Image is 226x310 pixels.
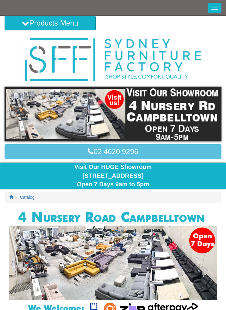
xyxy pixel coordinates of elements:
[22,36,204,84] img: Sydney Furniture Factory
[20,195,35,200] a: Catalog
[5,87,221,141] img: showroom.gif
[5,144,221,159] a: 02 4620 9296
[5,16,96,30] button: Products Menu
[5,163,221,189] div: Visit Our HUGE Showroom [STREET_ADDRESS] Open 7 Days 9am to 5pm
